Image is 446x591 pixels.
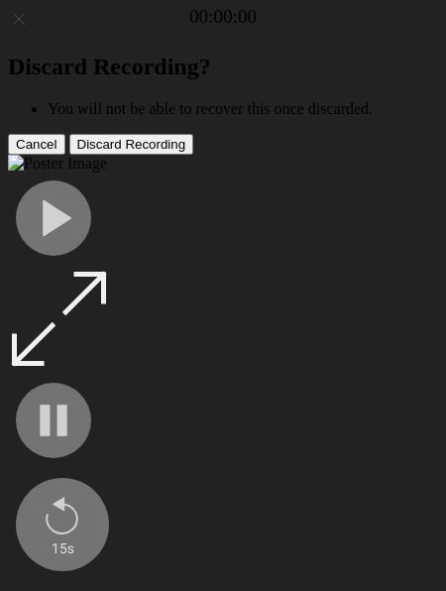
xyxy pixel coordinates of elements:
h2: Discard Recording? [8,54,438,80]
button: Cancel [8,134,65,155]
button: Discard Recording [69,134,194,155]
img: Poster Image [8,155,107,173]
a: 00:00:00 [189,6,257,28]
li: You will not be able to recover this once discarded. [48,100,438,118]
